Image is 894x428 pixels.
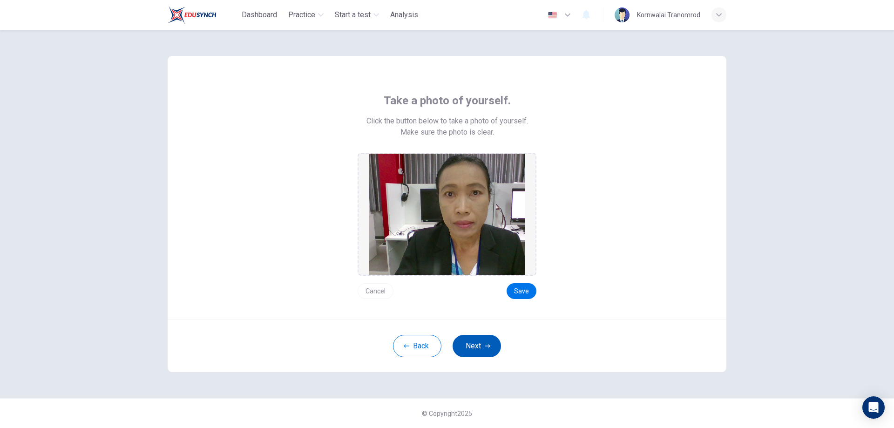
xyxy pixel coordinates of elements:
[393,335,441,357] button: Back
[547,12,558,19] img: en
[369,154,525,275] img: preview screemshot
[453,335,501,357] button: Next
[390,9,418,20] span: Analysis
[386,7,422,23] button: Analysis
[288,9,315,20] span: Practice
[384,93,511,108] span: Take a photo of yourself.
[615,7,630,22] img: Profile picture
[507,283,536,299] button: Save
[168,6,217,24] img: Train Test logo
[284,7,327,23] button: Practice
[637,9,700,20] div: Kornwalai Tranomrod
[358,283,393,299] button: Cancel
[862,396,885,419] div: Open Intercom Messenger
[422,410,472,417] span: © Copyright 2025
[168,6,238,24] a: Train Test logo
[242,9,277,20] span: Dashboard
[366,115,528,127] span: Click the button below to take a photo of yourself.
[400,127,494,138] span: Make sure the photo is clear.
[335,9,371,20] span: Start a test
[331,7,383,23] button: Start a test
[238,7,281,23] button: Dashboard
